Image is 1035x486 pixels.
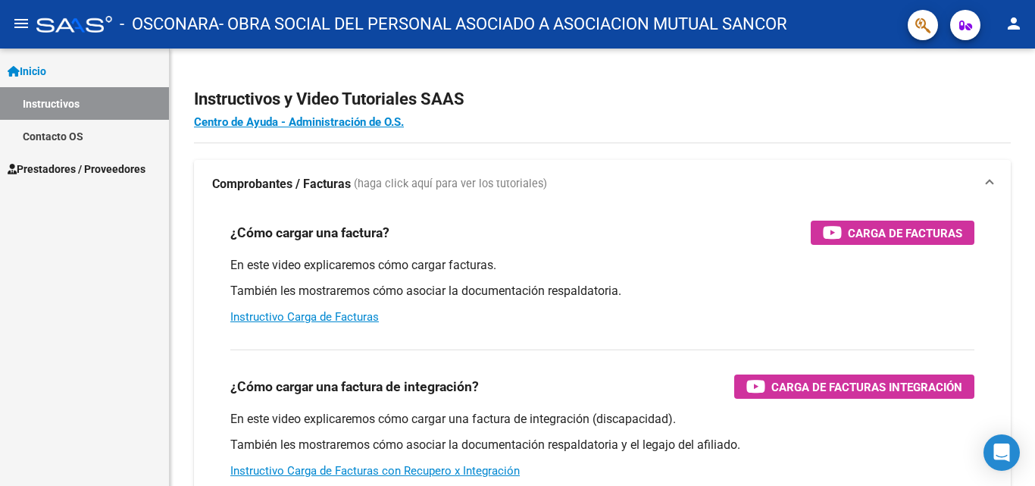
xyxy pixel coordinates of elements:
[194,115,404,129] a: Centro de Ayuda - Administración de O.S.
[12,14,30,33] mat-icon: menu
[230,464,520,478] a: Instructivo Carga de Facturas con Recupero x Integración
[848,224,962,243] span: Carga de Facturas
[8,63,46,80] span: Inicio
[194,160,1011,209] mat-expansion-panel-header: Comprobantes / Facturas (haga click aquí para ver los tutoriales)
[219,8,787,41] span: - OBRA SOCIAL DEL PERSONAL ASOCIADO A ASOCIACION MUTUAL SANCOR
[230,283,974,299] p: También les mostraremos cómo asociar la documentación respaldatoria.
[811,221,974,245] button: Carga de Facturas
[120,8,219,41] span: - OSCONARA
[983,434,1020,471] div: Open Intercom Messenger
[734,375,974,399] button: Carga de Facturas Integración
[194,85,1011,114] h2: Instructivos y Video Tutoriales SAAS
[8,161,145,177] span: Prestadores / Proveedores
[212,176,351,193] strong: Comprobantes / Facturas
[230,437,974,453] p: También les mostraremos cómo asociar la documentación respaldatoria y el legajo del afiliado.
[230,411,974,428] p: En este video explicaremos cómo cargar una factura de integración (discapacidad).
[230,222,389,243] h3: ¿Cómo cargar una factura?
[771,378,962,397] span: Carga de Facturas Integración
[1005,14,1023,33] mat-icon: person
[230,376,479,397] h3: ¿Cómo cargar una factura de integración?
[230,257,974,274] p: En este video explicaremos cómo cargar facturas.
[354,176,547,193] span: (haga click aquí para ver los tutoriales)
[230,310,379,324] a: Instructivo Carga de Facturas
